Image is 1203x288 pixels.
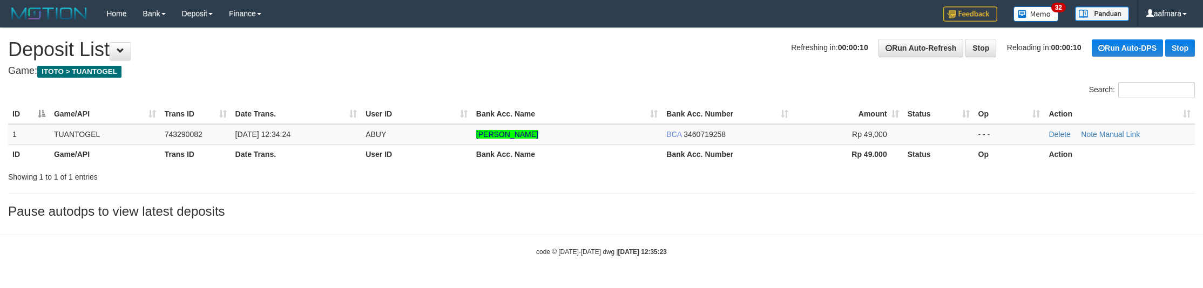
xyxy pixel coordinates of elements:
[472,104,662,124] th: Bank Acc. Name: activate to sort column ascending
[1044,144,1195,164] th: Action
[1051,43,1082,52] strong: 00:00:10
[1089,82,1195,98] label: Search:
[793,104,903,124] th: Amount: activate to sort column ascending
[165,130,202,139] span: 743290082
[8,66,1195,77] h4: Game:
[160,144,231,164] th: Trans ID
[1118,82,1195,98] input: Search:
[1099,130,1140,139] a: Manual Link
[8,204,1195,218] h3: Pause autodps to view latest deposits
[231,104,362,124] th: Date Trans.: activate to sort column ascending
[8,39,1195,60] h1: Deposit List
[974,144,1045,164] th: Op
[943,6,997,22] img: Feedback.jpg
[1049,130,1070,139] a: Delete
[160,104,231,124] th: Trans ID: activate to sort column ascending
[37,66,121,78] span: ITOTO > TUANTOGEL
[793,144,903,164] th: Rp 49.000
[1044,104,1195,124] th: Action: activate to sort column ascending
[838,43,868,52] strong: 00:00:10
[852,130,887,139] span: Rp 49,000
[8,167,493,182] div: Showing 1 to 1 of 1 entries
[1165,39,1195,57] a: Stop
[684,130,726,139] span: Copy 3460719258 to clipboard
[1081,130,1097,139] a: Note
[618,248,667,256] strong: [DATE] 12:35:23
[8,5,90,22] img: MOTION_logo.png
[1075,6,1129,21] img: panduan.png
[8,104,50,124] th: ID: activate to sort column descending
[965,39,996,57] a: Stop
[361,144,472,164] th: User ID
[666,130,681,139] span: BCA
[50,104,160,124] th: Game/API: activate to sort column ascending
[1051,3,1066,12] span: 32
[662,104,793,124] th: Bank Acc. Number: activate to sort column ascending
[8,144,50,164] th: ID
[235,130,290,139] span: [DATE] 12:34:24
[1013,6,1059,22] img: Button%20Memo.svg
[1007,43,1082,52] span: Reloading in:
[50,144,160,164] th: Game/API
[974,104,1045,124] th: Op: activate to sort column ascending
[50,124,160,145] td: TUANTOGEL
[791,43,868,52] span: Refreshing in:
[903,144,974,164] th: Status
[361,104,472,124] th: User ID: activate to sort column ascending
[8,124,50,145] td: 1
[231,144,362,164] th: Date Trans.
[1092,39,1163,57] a: Run Auto-DPS
[903,104,974,124] th: Status: activate to sort column ascending
[476,130,538,139] a: [PERSON_NAME]
[536,248,667,256] small: code © [DATE]-[DATE] dwg |
[974,124,1045,145] td: - - -
[662,144,793,164] th: Bank Acc. Number
[878,39,963,57] a: Run Auto-Refresh
[472,144,662,164] th: Bank Acc. Name
[366,130,386,139] span: ABUY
